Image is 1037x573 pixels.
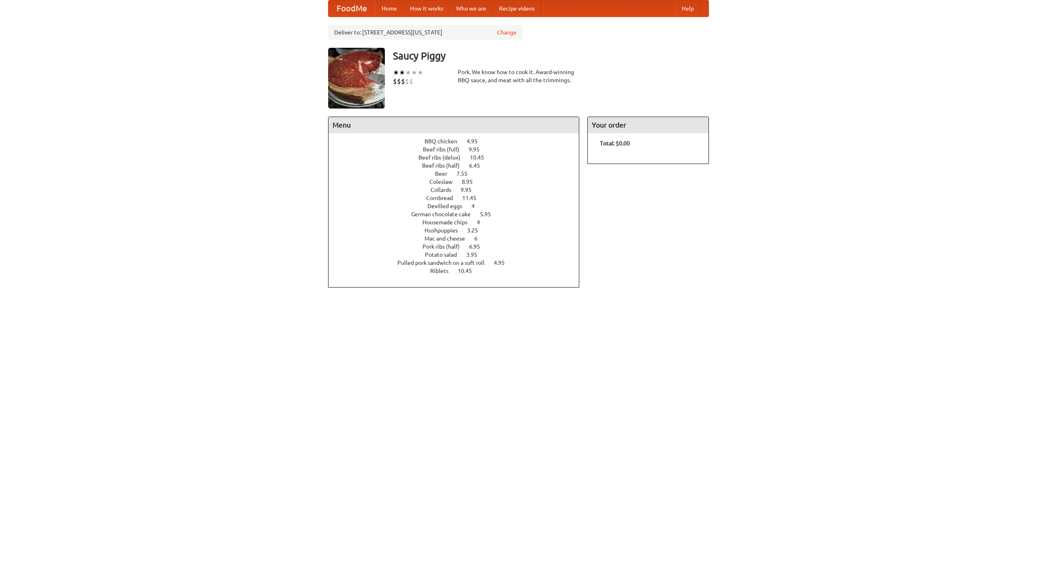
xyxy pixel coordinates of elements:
a: Hushpuppies 3.25 [425,227,493,234]
img: angular.jpg [328,48,385,109]
span: 5.95 [480,211,499,217]
a: Help [675,0,700,17]
a: Coleslaw 8.95 [429,179,488,185]
span: Housemade chips [422,219,476,226]
a: Pulled pork sandwich on a soft roll 4.95 [397,260,520,266]
span: 7.55 [457,170,476,177]
li: ★ [393,68,399,77]
span: Riblets [430,268,457,274]
span: 4 [472,203,483,209]
span: 6.45 [469,162,488,169]
a: Beef ribs (full) 9.95 [423,146,495,153]
span: Beef ribs (delux) [418,154,469,161]
span: Beef ribs (full) [423,146,467,153]
span: BBQ chicken [425,138,465,145]
a: German chocolate cake 5.95 [411,211,506,217]
a: Devilled eggs 4 [427,203,490,209]
span: 6 [474,235,486,242]
a: Cornbread 11.45 [426,195,491,201]
li: $ [409,77,413,86]
h4: Menu [329,117,579,133]
li: ★ [399,68,405,77]
li: ★ [417,68,423,77]
span: 4 [477,219,488,226]
a: FoodMe [329,0,375,17]
a: Mac and cheese 6 [425,235,493,242]
span: 6.95 [469,243,488,250]
h4: Your order [588,117,708,133]
span: Devilled eggs [427,203,470,209]
a: BBQ chicken 4.95 [425,138,493,145]
li: ★ [405,68,411,77]
span: 9.95 [469,146,488,153]
h3: Saucy Piggy [393,48,709,64]
a: Home [375,0,403,17]
li: $ [405,77,409,86]
li: $ [401,77,405,86]
a: Recipe videos [493,0,541,17]
span: Pulled pork sandwich on a soft roll [397,260,493,266]
span: Collards [431,187,459,193]
span: 10.45 [458,268,480,274]
span: Cornbread [426,195,461,201]
a: Housemade chips 4 [422,219,495,226]
span: 3.25 [467,227,486,234]
a: Beer 7.55 [435,170,482,177]
span: Mac and cheese [425,235,473,242]
div: Pork. We know how to cook it. Award-winning BBQ sauce, and meat with all the trimmings. [458,68,579,84]
a: How it works [403,0,450,17]
div: Deliver to: [STREET_ADDRESS][US_STATE] [328,25,523,40]
a: Potato salad 3.95 [425,251,492,258]
a: Beef ribs (delux) 10.45 [418,154,499,161]
span: Beer [435,170,455,177]
a: Riblets 10.45 [430,268,487,274]
a: Pork ribs (half) 6.95 [422,243,495,250]
span: Beef ribs (half) [422,162,468,169]
span: 3.95 [466,251,485,258]
span: German chocolate cake [411,211,479,217]
li: $ [393,77,397,86]
span: Hushpuppies [425,227,466,234]
span: Pork ribs (half) [422,243,468,250]
a: Collards 9.95 [431,187,486,193]
span: 11.45 [462,195,484,201]
span: 10.45 [470,154,492,161]
span: Potato salad [425,251,465,258]
a: Change [497,28,516,36]
li: ★ [411,68,417,77]
span: 9.95 [461,187,480,193]
span: 4.95 [494,260,513,266]
span: Coleslaw [429,179,461,185]
span: 8.95 [462,179,481,185]
span: 4.95 [467,138,486,145]
a: Who we are [450,0,493,17]
li: $ [397,77,401,86]
a: Beef ribs (half) 6.45 [422,162,495,169]
b: Total: $0.00 [600,140,630,147]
